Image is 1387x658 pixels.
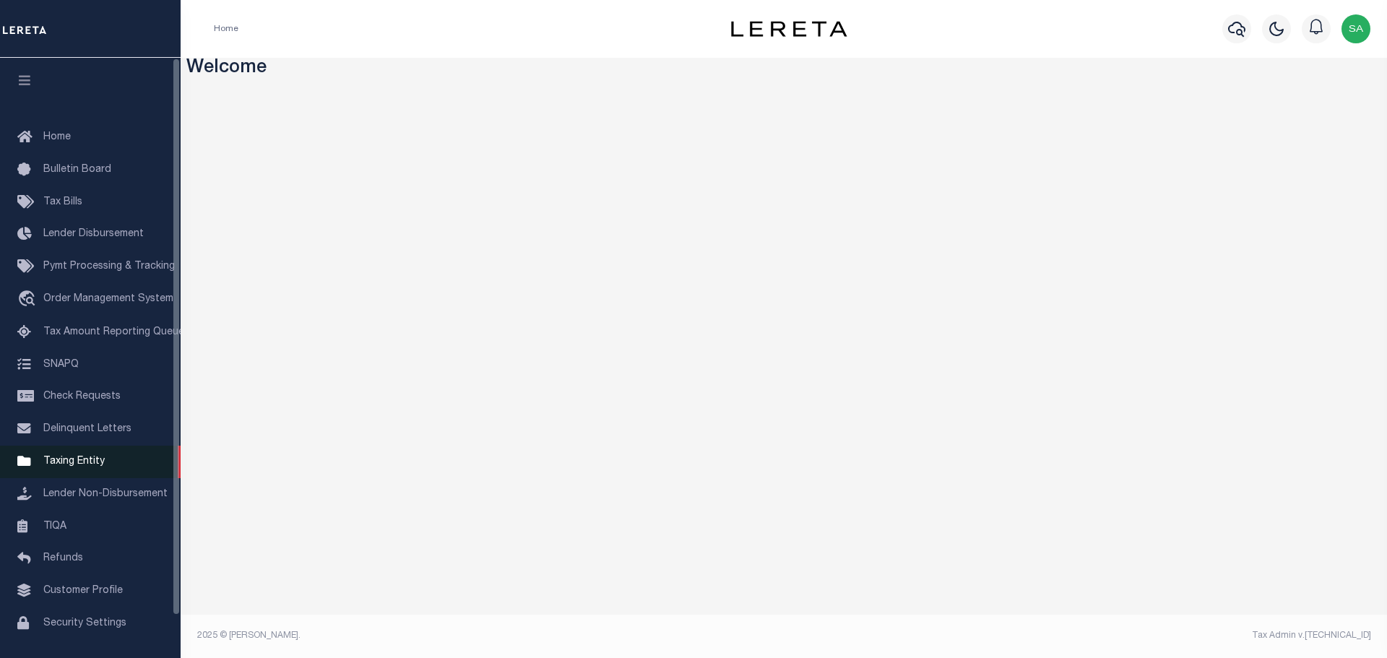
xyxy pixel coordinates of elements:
span: Customer Profile [43,586,123,596]
div: 2025 © [PERSON_NAME]. [186,629,785,642]
span: Refunds [43,553,83,563]
span: Lender Disbursement [43,229,144,239]
span: Check Requests [43,391,121,402]
span: Delinquent Letters [43,424,131,434]
span: SNAPQ [43,359,79,369]
span: TIQA [43,521,66,531]
span: Security Settings [43,618,126,628]
div: Tax Admin v.[TECHNICAL_ID] [795,629,1371,642]
span: Pymt Processing & Tracking [43,261,175,272]
li: Home [214,22,238,35]
i: travel_explore [17,290,40,309]
span: Tax Amount Reporting Queue [43,327,184,337]
span: Home [43,132,71,142]
span: Taxing Entity [43,456,105,467]
img: svg+xml;base64,PHN2ZyB4bWxucz0iaHR0cDovL3d3dy53My5vcmcvMjAwMC9zdmciIHBvaW50ZXItZXZlbnRzPSJub25lIi... [1341,14,1370,43]
span: Tax Bills [43,197,82,207]
span: Lender Non-Disbursement [43,489,168,499]
img: logo-dark.svg [731,21,847,37]
span: Order Management System [43,294,173,304]
span: Bulletin Board [43,165,111,175]
h3: Welcome [186,58,1382,80]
